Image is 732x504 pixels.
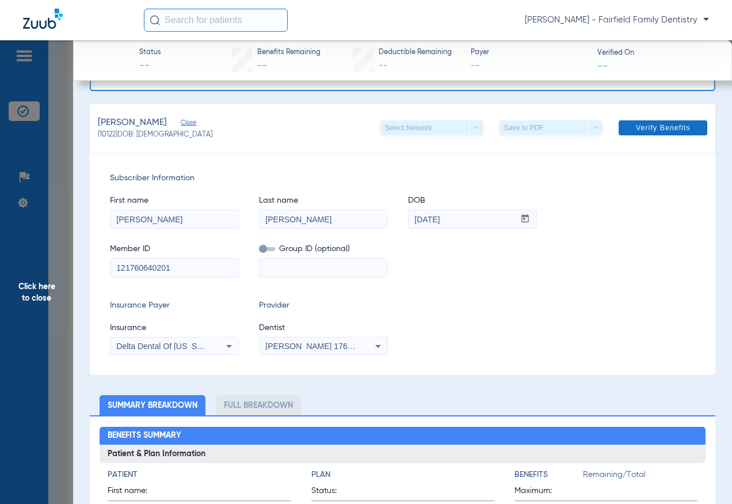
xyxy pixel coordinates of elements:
[257,48,321,58] span: Benefits Remaining
[98,130,212,141] span: (10122) DOB: [DEMOGRAPHIC_DATA]
[257,61,266,70] span: --
[110,322,239,334] span: Insurance
[514,485,583,501] span: Maximum:
[110,172,696,184] span: Subscriber Information
[597,59,608,71] span: --
[379,48,452,58] span: Deductible Remaining
[259,300,388,312] span: Provider
[583,469,697,485] span: Remaining/Total
[514,469,583,481] h4: Benefits
[150,15,160,25] img: Search Icon
[259,243,388,255] span: Group ID (optional)
[139,48,161,58] span: Status
[471,59,587,73] span: --
[100,427,706,445] h2: Benefits Summary
[216,395,301,415] li: Full Breakdown
[98,116,167,130] span: [PERSON_NAME]
[144,9,288,32] input: Search for patients
[597,48,714,59] span: Verified On
[674,449,732,504] iframe: Chat Widget
[181,119,191,130] span: Close
[619,120,707,135] button: Verify Benefits
[259,195,388,207] span: Last name
[311,469,494,481] h4: Plan
[259,322,388,334] span: Dentist
[108,485,164,501] span: First name:
[116,342,219,351] span: Delta Dental Of [US_STATE]
[23,9,63,29] img: Zuub Logo
[110,195,239,207] span: First name
[110,300,239,312] span: Insurance Payer
[471,48,587,58] span: Payer
[311,485,396,501] span: Status:
[100,395,205,415] li: Summary Breakdown
[108,469,291,481] h4: Patient
[139,59,161,73] span: --
[514,469,583,485] app-breakdown-title: Benefits
[100,445,706,463] h3: Patient & Plan Information
[408,195,537,207] span: DOB
[525,14,709,26] span: [PERSON_NAME] - Fairfield Family Dentistry
[636,123,691,132] span: Verify Benefits
[265,342,379,351] span: [PERSON_NAME] 1760645063
[110,243,239,255] span: Member ID
[379,61,388,70] span: --
[514,210,536,229] button: Open calendar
